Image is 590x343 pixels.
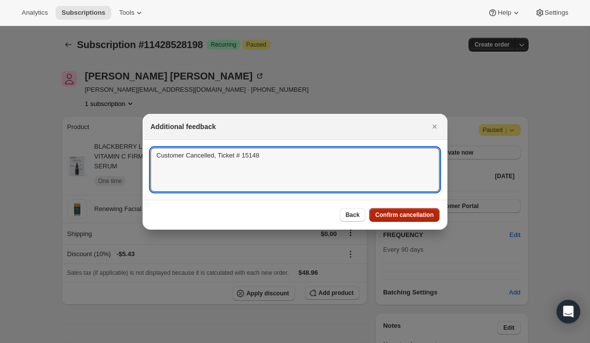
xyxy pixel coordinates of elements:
span: Subscriptions [61,9,105,17]
button: Analytics [16,6,54,20]
span: Confirm cancellation [375,211,434,219]
span: Tools [119,9,134,17]
button: Close [428,120,442,133]
span: Analytics [22,9,48,17]
span: Settings [545,9,568,17]
button: Confirm cancellation [369,208,440,222]
button: Back [340,208,366,222]
span: Help [498,9,511,17]
button: Subscriptions [56,6,111,20]
h2: Additional feedback [150,122,216,132]
textarea: Customer Cancelled, Ticket # 15148 [150,148,440,192]
div: Open Intercom Messenger [557,300,580,323]
button: Help [482,6,527,20]
span: Back [346,211,360,219]
button: Settings [529,6,574,20]
button: Tools [113,6,150,20]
